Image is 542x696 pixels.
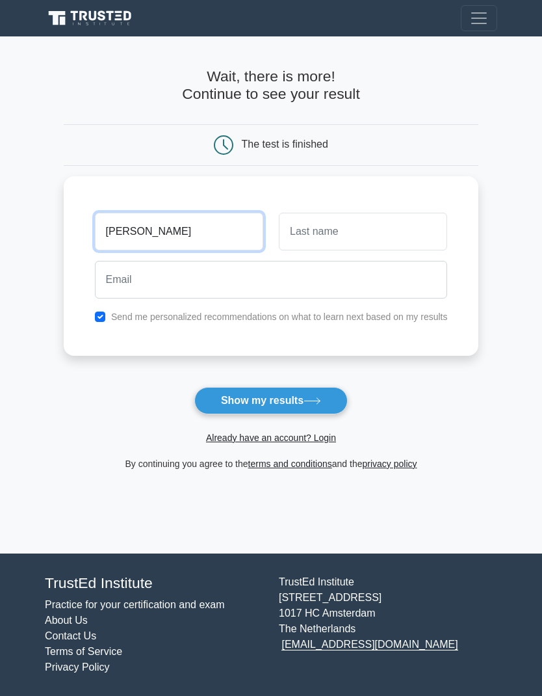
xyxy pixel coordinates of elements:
a: Contact Us [45,630,96,641]
button: Toggle navigation [461,5,497,31]
h4: TrustEd Institute [45,574,263,592]
input: First name [95,213,263,250]
div: The test is finished [242,139,328,150]
button: Show my results [194,387,348,414]
a: terms and conditions [248,459,332,469]
h4: Wait, there is more! Continue to see your result [64,68,479,103]
a: Terms of Service [45,646,122,657]
input: Last name [279,213,447,250]
a: Already have an account? Login [206,433,336,443]
a: Privacy Policy [45,662,110,673]
div: TrustEd Institute [STREET_ADDRESS] 1017 HC Amsterdam The Netherlands [271,574,505,675]
input: Email [95,261,448,299]
a: Practice for your certification and exam [45,599,225,610]
a: privacy policy [363,459,417,469]
div: By continuing you agree to the and the [56,456,487,472]
a: About Us [45,615,88,626]
label: Send me personalized recommendations on what to learn next based on my results [111,312,448,322]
